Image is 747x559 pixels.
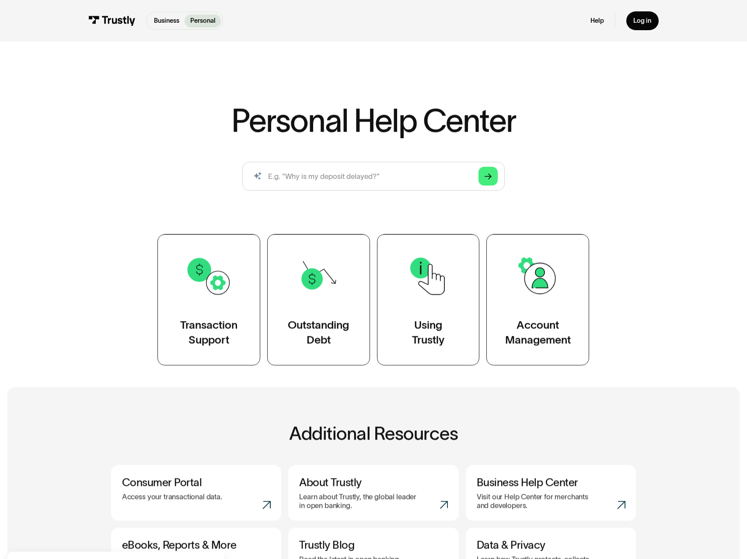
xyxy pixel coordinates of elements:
[487,234,590,366] a: AccountManagement
[299,539,448,552] h3: Trustly Blog
[477,539,625,552] h3: Data & Privacy
[267,234,370,366] a: OutstandingDebt
[288,465,458,521] a: About TrustlyLearn about Trustly, the global leader in open banking.
[180,318,237,347] div: Transaction Support
[299,493,417,510] p: Learn about Trustly, the global leader in open banking.
[190,16,216,26] p: Personal
[477,493,595,510] p: Visit our Help Center for merchants and developers.
[154,16,179,26] p: Business
[231,105,516,136] h1: Personal Help Center
[122,476,271,489] h3: Consumer Portal
[111,465,281,521] a: Consumer PortalAccess your transactional data.
[412,318,444,347] div: Using Trustly
[149,14,185,28] a: Business
[633,17,651,25] div: Log in
[88,16,136,26] img: Trustly Logo
[377,234,480,366] a: UsingTrustly
[122,539,271,552] h3: eBooks, Reports & More
[242,162,505,191] input: search
[185,14,221,28] a: Personal
[505,318,571,347] div: Account Management
[626,11,659,31] a: Log in
[477,476,625,489] h3: Business Help Center
[466,465,636,521] a: Business Help CenterVisit our Help Center for merchants and developers.
[299,476,448,489] h3: About Trustly
[242,162,505,191] form: Search
[590,17,604,25] a: Help
[111,423,636,444] h2: Additional Resources
[288,318,349,347] div: Outstanding Debt
[122,493,222,501] p: Access your transactional data.
[157,234,260,366] a: TransactionSupport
